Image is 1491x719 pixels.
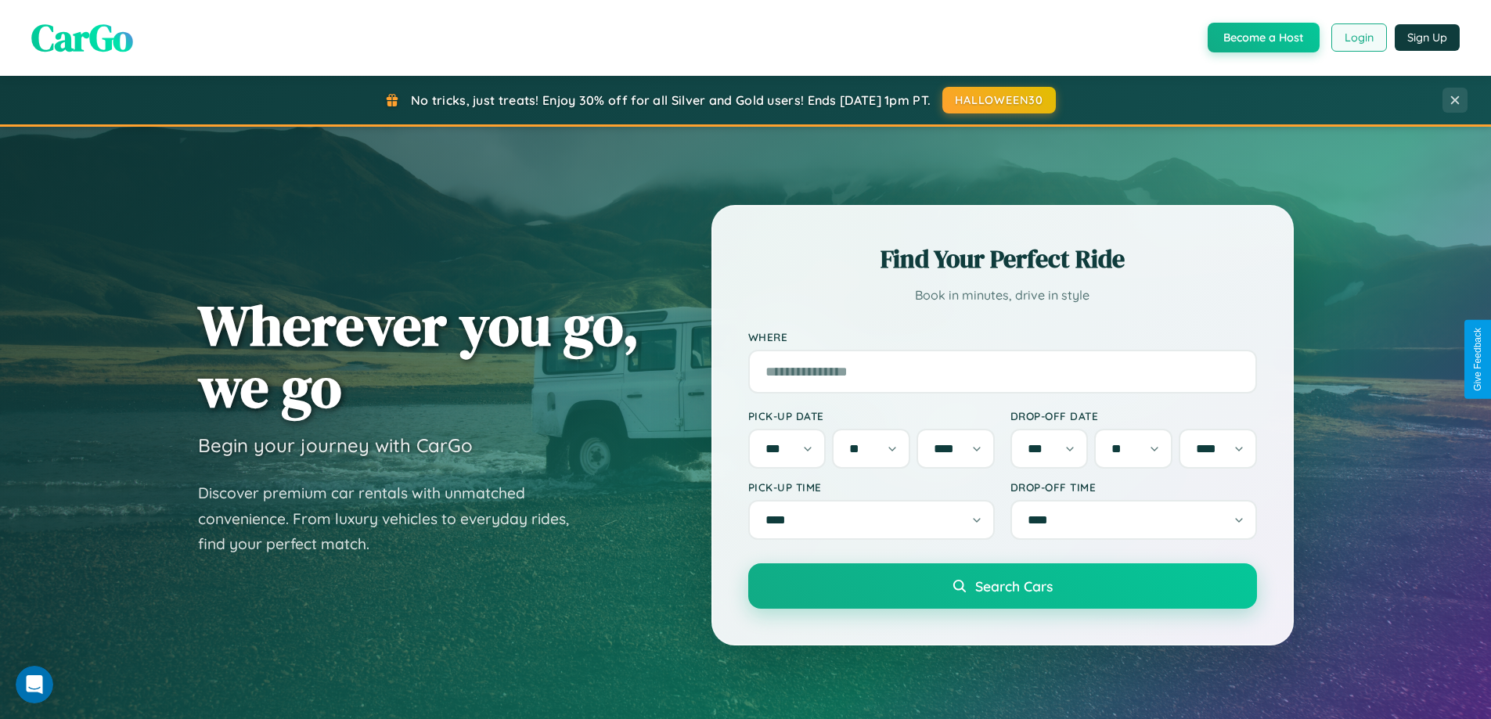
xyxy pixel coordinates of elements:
[1010,409,1257,422] label: Drop-off Date
[748,480,995,494] label: Pick-up Time
[748,563,1257,609] button: Search Cars
[942,87,1056,113] button: HALLOWEEN30
[198,480,589,557] p: Discover premium car rentals with unmatched convenience. From luxury vehicles to everyday rides, ...
[975,577,1053,595] span: Search Cars
[1010,480,1257,494] label: Drop-off Time
[16,666,53,703] iframe: Intercom live chat
[748,409,995,422] label: Pick-up Date
[1331,23,1387,52] button: Login
[411,92,931,108] span: No tricks, just treats! Enjoy 30% off for all Silver and Gold users! Ends [DATE] 1pm PT.
[31,12,133,63] span: CarGo
[748,242,1257,276] h2: Find Your Perfect Ride
[1472,328,1483,391] div: Give Feedback
[198,433,473,457] h3: Begin your journey with CarGo
[1208,23,1320,52] button: Become a Host
[1395,24,1460,51] button: Sign Up
[198,294,639,418] h1: Wherever you go, we go
[748,330,1257,343] label: Where
[748,284,1257,307] p: Book in minutes, drive in style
